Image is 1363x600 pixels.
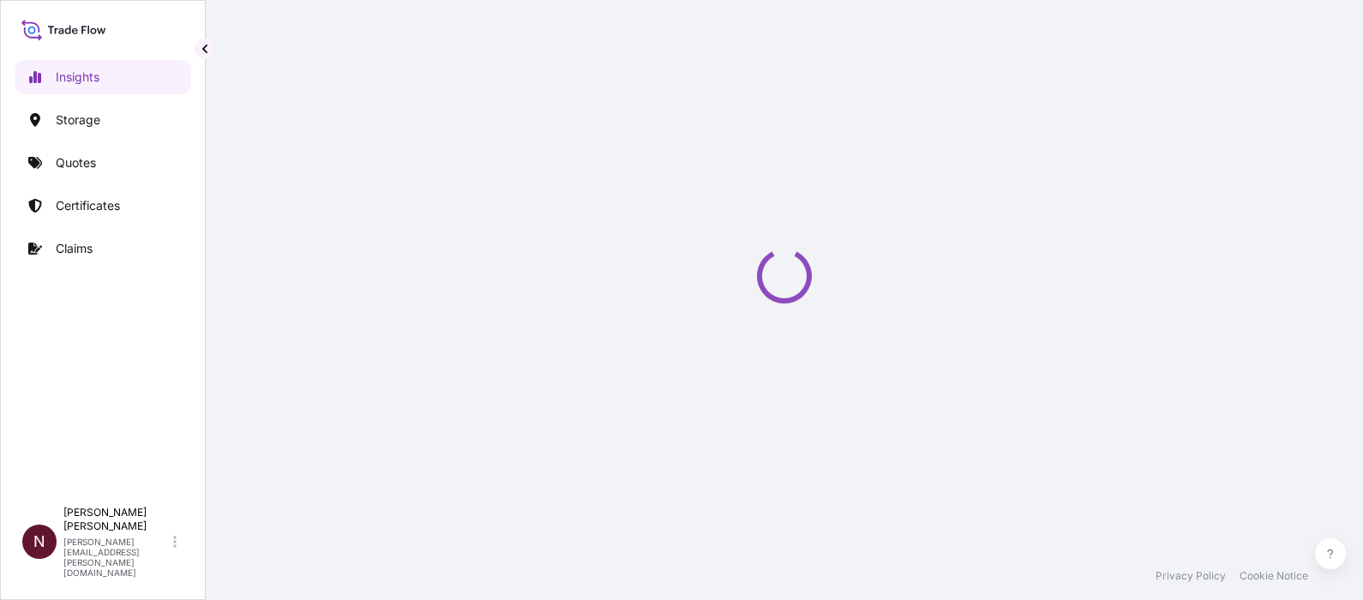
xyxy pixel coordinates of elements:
[56,240,93,257] p: Claims
[33,533,45,550] span: N
[56,154,96,171] p: Quotes
[56,197,120,214] p: Certificates
[56,69,99,86] p: Insights
[63,537,170,578] p: [PERSON_NAME][EMAIL_ADDRESS][PERSON_NAME][DOMAIN_NAME]
[56,111,100,129] p: Storage
[15,231,191,266] a: Claims
[15,103,191,137] a: Storage
[15,146,191,180] a: Quotes
[15,189,191,223] a: Certificates
[1240,569,1308,583] a: Cookie Notice
[1156,569,1226,583] a: Privacy Policy
[63,506,170,533] p: [PERSON_NAME] [PERSON_NAME]
[15,60,191,94] a: Insights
